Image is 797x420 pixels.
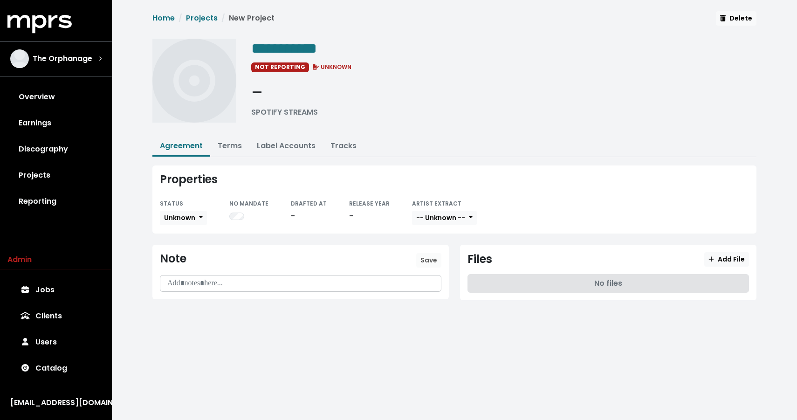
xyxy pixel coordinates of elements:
span: -- Unknown -- [416,213,465,222]
a: Jobs [7,277,104,303]
span: Add File [708,255,745,264]
span: UNKNOWN [311,63,352,71]
span: Unknown [164,213,195,222]
a: Earnings [7,110,104,136]
span: Edit value [251,41,317,56]
a: Overview [7,84,104,110]
img: Album cover for this project [152,39,236,123]
div: Files [467,253,492,266]
small: DRAFTED AT [291,200,327,207]
button: [EMAIL_ADDRESS][DOMAIN_NAME] [7,397,104,409]
a: Label Accounts [257,140,316,151]
div: [EMAIL_ADDRESS][DOMAIN_NAME] [10,397,102,408]
div: - [251,80,318,107]
div: - [291,211,327,222]
a: Terms [218,140,242,151]
span: NOT REPORTING [251,62,309,72]
small: NO MANDATE [229,200,268,207]
button: Delete [716,11,756,26]
li: New Project [218,13,275,24]
a: Projects [186,13,218,23]
a: Home [152,13,175,23]
div: SPOTIFY STREAMS [251,107,318,118]
small: RELEASE YEAR [349,200,390,207]
div: No files [467,274,749,293]
a: Users [7,329,104,355]
div: Properties [160,173,749,186]
button: Add File [704,252,749,267]
span: The Orphanage [33,53,92,64]
a: mprs logo [7,18,72,29]
a: Catalog [7,355,104,381]
div: - [349,211,390,222]
small: STATUS [160,200,183,207]
div: Note [160,252,186,266]
a: Agreement [160,140,203,151]
a: Discography [7,136,104,162]
img: The selected account / producer [10,49,29,68]
nav: breadcrumb [152,13,275,31]
a: Clients [7,303,104,329]
small: ARTIST EXTRACT [412,200,461,207]
a: Tracks [330,140,357,151]
a: Projects [7,162,104,188]
button: -- Unknown -- [412,211,477,225]
span: Delete [720,14,752,23]
a: Reporting [7,188,104,214]
button: Unknown [160,211,207,225]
